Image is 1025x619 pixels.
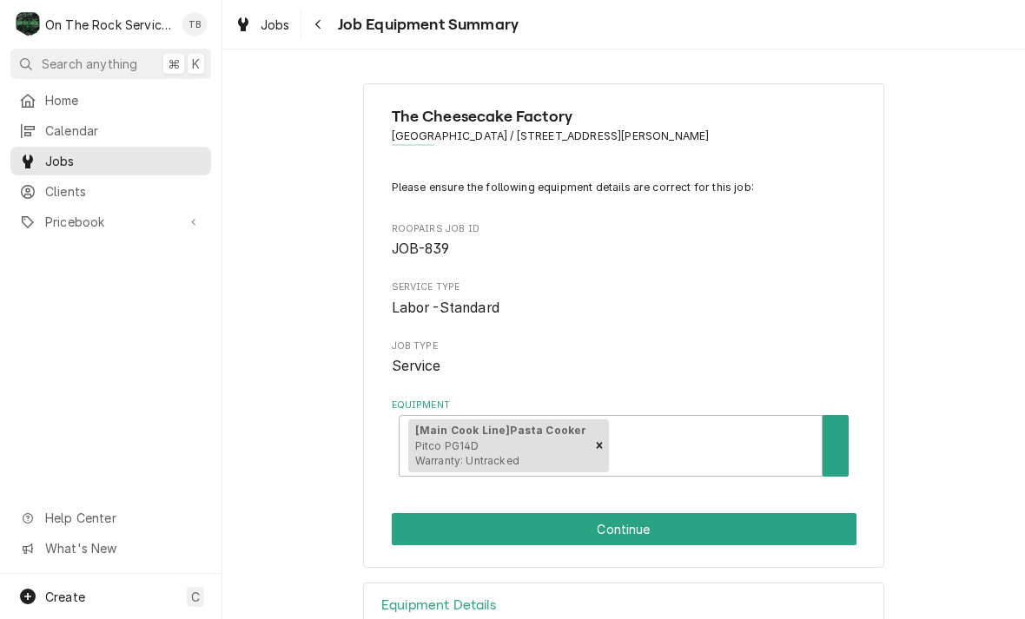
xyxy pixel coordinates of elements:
div: Equipment [392,398,856,477]
span: Job Type [392,356,856,377]
span: Create [45,589,85,604]
button: Search anything⌘K [10,49,211,79]
div: Job Equipment Summary Form [363,83,884,568]
span: Pitco PG14D Warranty: Untracked [415,439,519,468]
div: Button Group Row [392,513,856,545]
a: Go to Help Center [10,504,211,532]
a: Go to What's New [10,534,211,563]
span: Roopairs Job ID [392,222,856,236]
p: Please ensure the following equipment details are correct for this job: [392,180,856,195]
div: Service Type [392,280,856,318]
span: Search anything [42,55,137,73]
span: C [191,588,200,606]
span: Pricebook [45,213,176,231]
a: Jobs [10,147,211,175]
div: TB [182,12,207,36]
div: Roopairs Job ID [392,222,856,260]
span: Jobs [261,16,290,34]
div: On The Rock Services's Avatar [16,12,40,36]
span: Labor -Standard [392,300,499,316]
span: K [192,55,200,73]
div: Job Type [392,339,856,377]
div: Job Equipment Summary [392,180,856,477]
div: Button Group [392,513,856,545]
span: Address [392,128,856,144]
span: Calendar [45,122,202,140]
a: Clients [10,177,211,206]
span: Home [45,91,202,109]
a: Calendar [10,116,211,145]
span: ⌘ [168,55,180,73]
a: Jobs [228,10,297,39]
span: Help Center [45,509,201,527]
div: On The Rock Services [45,16,173,34]
div: O [16,12,40,36]
span: Job Equipment Summary [333,13,519,36]
span: Roopairs Job ID [392,239,856,260]
span: JOB-839 [392,240,450,257]
h3: Equipment Details [381,597,496,614]
button: Continue [392,513,856,545]
span: Job Type [392,339,856,353]
div: Todd Brady's Avatar [182,12,207,36]
div: Client Information [392,105,856,158]
div: Remove [object Object] [590,419,609,473]
button: Navigate back [305,10,333,38]
span: Service Type [392,298,856,319]
button: Create New Equipment [823,415,849,477]
span: What's New [45,539,201,557]
label: Equipment [392,398,856,412]
strong: [Main Cook Line] Pasta Cooker [415,424,586,437]
a: Home [10,86,211,115]
span: Clients [45,182,202,201]
span: Service Type [392,280,856,294]
span: Jobs [45,152,202,170]
a: Go to Pricebook [10,207,211,236]
span: Name [392,105,856,128]
span: Service [392,358,441,374]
